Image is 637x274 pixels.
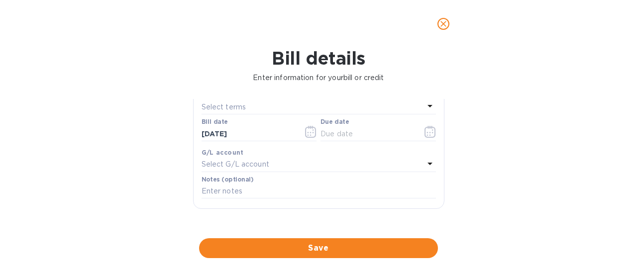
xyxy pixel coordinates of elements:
[202,177,254,183] label: Notes (optional)
[202,102,246,112] p: Select terms
[202,149,244,156] b: G/L account
[199,238,438,258] button: Save
[202,184,436,199] input: Enter notes
[197,221,440,231] p: Bill image
[320,119,349,125] label: Due date
[320,126,415,141] input: Due date
[431,12,455,36] button: close
[207,242,430,254] span: Save
[202,119,228,125] label: Bill date
[8,73,629,83] p: Enter information for your bill or credit
[8,48,629,69] h1: Bill details
[202,159,269,170] p: Select G/L account
[202,126,296,141] input: Select date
